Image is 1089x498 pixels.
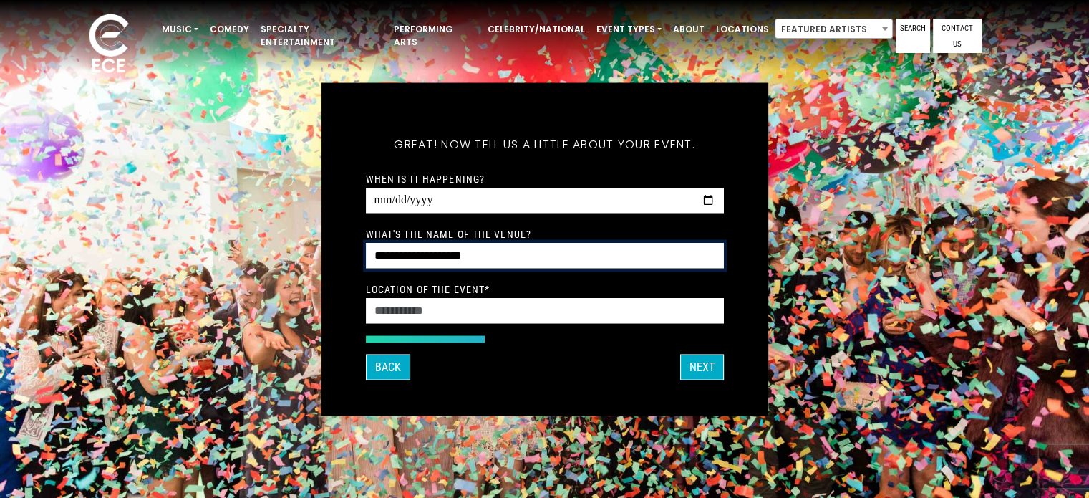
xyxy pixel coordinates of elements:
a: Comedy [204,17,255,42]
a: Performing Arts [388,17,482,54]
h5: Great! Now tell us a little about your event. [366,118,724,170]
a: Locations [710,17,775,42]
span: Featured Artists [775,19,893,39]
a: Music [156,17,204,42]
a: Contact Us [933,19,982,53]
img: ece_new_logo_whitev2-1.png [73,10,145,80]
a: Specialty Entertainment [255,17,388,54]
label: Location of the event [366,282,490,295]
a: Search [896,19,930,53]
a: Event Types [591,17,667,42]
a: Celebrity/National [482,17,591,42]
label: What's the name of the venue? [366,227,531,240]
label: When is it happening? [366,172,485,185]
a: About [667,17,710,42]
span: Featured Artists [775,19,892,39]
button: Back [366,354,410,380]
button: Next [680,354,724,380]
